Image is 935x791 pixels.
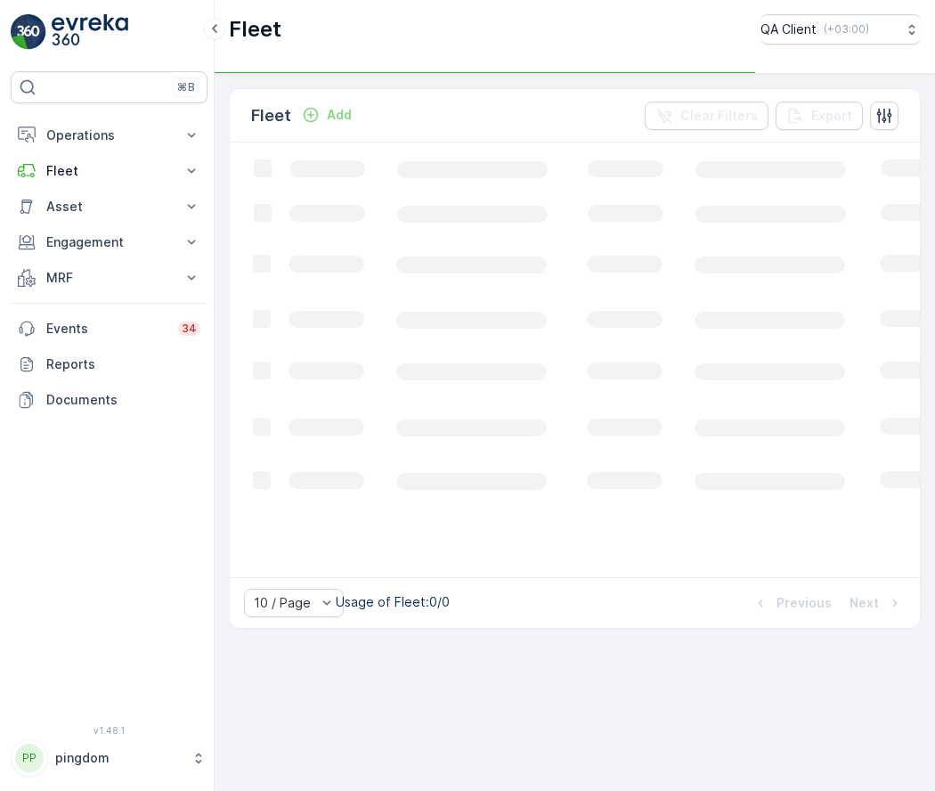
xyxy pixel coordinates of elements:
[177,80,195,94] p: ⌘B
[55,749,183,767] p: pingdom
[11,739,207,777] button: PPpingdom
[15,744,44,772] div: PP
[46,126,172,144] p: Operations
[11,189,207,224] button: Asset
[46,355,200,373] p: Reports
[46,391,200,409] p: Documents
[46,269,172,287] p: MRF
[11,153,207,189] button: Fleet
[11,725,207,736] span: v 1.48.1
[776,594,832,612] p: Previous
[327,106,352,124] p: Add
[52,14,128,50] img: logo_light-DOdMpM7g.png
[680,107,758,125] p: Clear Filters
[336,593,450,611] p: Usage of Fleet : 0/0
[11,347,207,382] a: Reports
[11,118,207,153] button: Operations
[46,233,172,251] p: Engagement
[11,224,207,260] button: Engagement
[750,592,833,614] button: Previous
[645,102,768,130] button: Clear Filters
[11,311,207,347] a: Events34
[850,594,879,612] p: Next
[46,320,167,338] p: Events
[11,260,207,296] button: MRF
[46,162,172,180] p: Fleet
[295,104,359,126] button: Add
[760,14,921,45] button: QA Client(+03:00)
[251,103,291,128] p: Fleet
[760,20,817,38] p: QA Client
[229,15,281,44] p: Fleet
[11,14,46,50] img: logo
[811,107,852,125] p: Export
[182,322,197,336] p: 34
[46,198,172,216] p: Asset
[776,102,863,130] button: Export
[848,592,906,614] button: Next
[824,22,869,37] p: ( +03:00 )
[11,382,207,418] a: Documents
